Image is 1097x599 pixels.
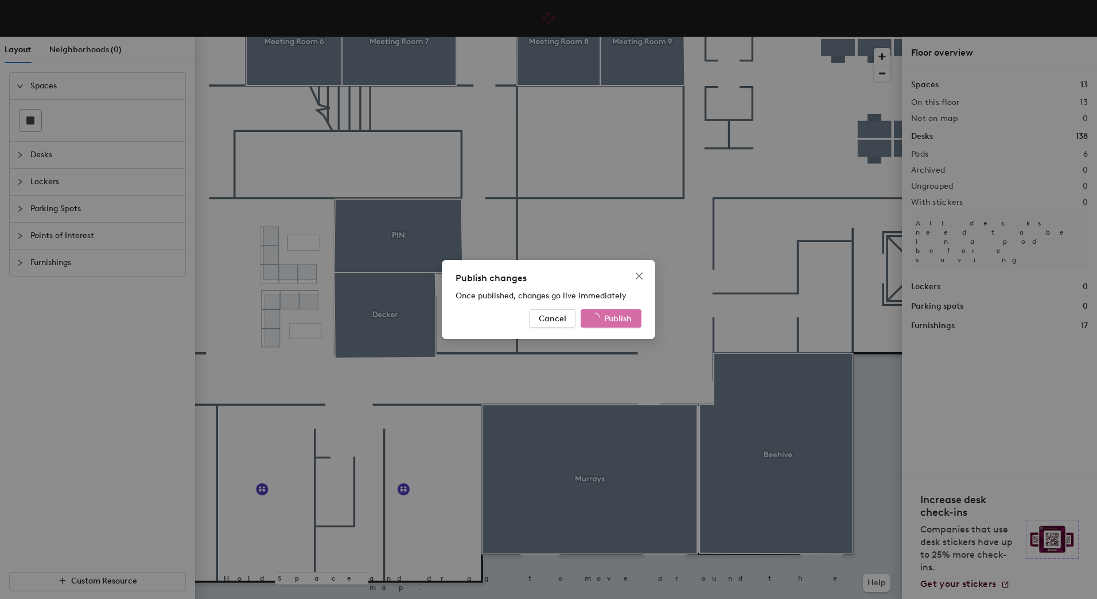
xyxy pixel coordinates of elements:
span: Publish [604,314,632,324]
button: Publish [581,309,641,328]
div: Publish changes [456,271,641,285]
span: loading [590,312,601,323]
span: Cancel [539,314,566,324]
button: Close [630,267,648,285]
button: Cancel [529,309,576,328]
span: Close [630,271,648,281]
span: Once published, changes go live immediately [456,291,627,301]
span: close [635,271,644,281]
